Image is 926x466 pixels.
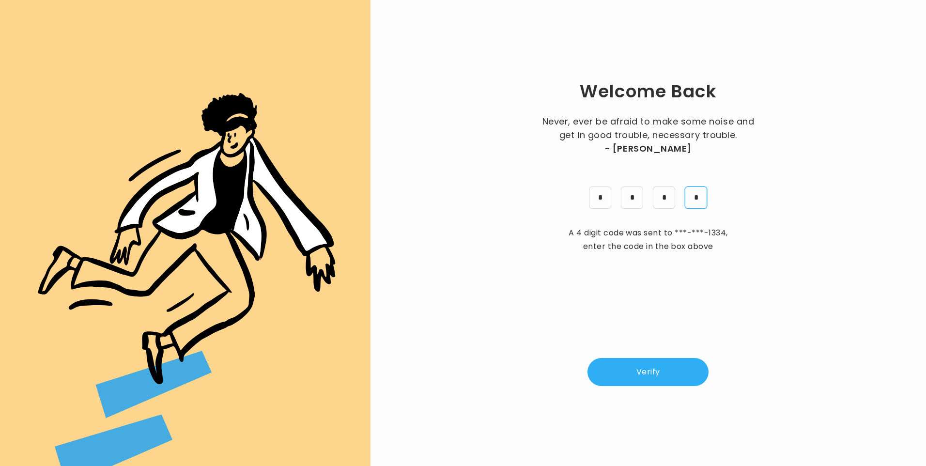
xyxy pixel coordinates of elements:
[653,186,675,209] input: pin
[563,226,733,253] p: A 4 digit code was sent to , enter the code in the box above
[587,358,709,386] button: Verify
[621,186,643,209] input: pin
[605,142,692,155] span: - [PERSON_NAME]
[539,115,757,155] p: Never, ever be afraid to make some noise and get in good trouble, necessary trouble.
[685,186,707,209] input: pin
[580,80,717,103] h1: Welcome Back
[589,186,611,209] input: pin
